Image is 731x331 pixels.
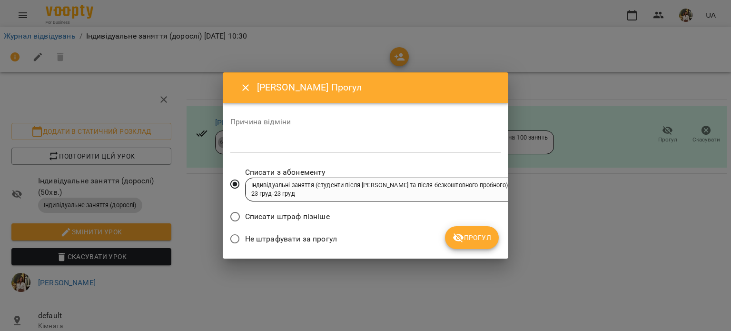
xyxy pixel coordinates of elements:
button: Close [234,76,257,99]
span: Прогул [453,232,491,243]
button: Прогул [445,226,499,249]
h6: [PERSON_NAME] Прогул [257,80,497,95]
div: Індивідуальні заняття (студенти після [PERSON_NAME] та після безкоштовного пробного) пакет на 100... [251,181,567,199]
span: Не штрафувати за прогул [245,233,337,245]
label: Причина відміни [230,118,501,126]
span: Списати штраф пізніше [245,211,330,222]
span: Списати з абонементу [245,167,573,178]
